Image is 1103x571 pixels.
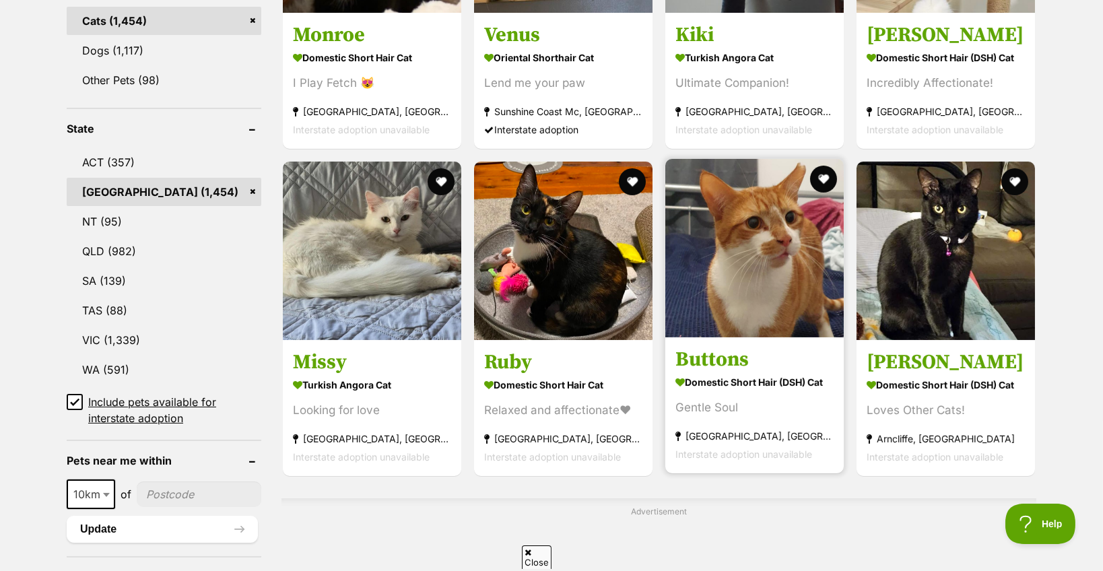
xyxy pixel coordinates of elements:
strong: Turkish Angora Cat [293,376,451,395]
span: Interstate adoption unavailable [484,452,621,463]
strong: [GEOGRAPHIC_DATA], [GEOGRAPHIC_DATA] [867,102,1025,121]
button: favourite [428,168,455,195]
a: Cats (1,454) [67,7,261,35]
span: Interstate adoption unavailable [293,452,430,463]
h3: [PERSON_NAME] [867,350,1025,376]
strong: Oriental Shorthair Cat [484,48,642,67]
a: WA (591) [67,356,261,384]
strong: Domestic Short Hair (DSH) Cat [675,373,834,393]
span: Close [522,545,551,569]
div: Gentle Soul [675,399,834,417]
span: 10km [67,479,115,509]
a: Buttons Domestic Short Hair (DSH) Cat Gentle Soul [GEOGRAPHIC_DATA], [GEOGRAPHIC_DATA] Interstate... [665,337,844,474]
img: Bobby - Domestic Short Hair (DSH) Cat [857,162,1035,340]
a: Include pets available for interstate adoption [67,394,261,426]
button: favourite [810,166,837,193]
div: Interstate adoption [484,121,642,139]
a: [PERSON_NAME] Domestic Short Hair (DSH) Cat Loves Other Cats! Arncliffe, [GEOGRAPHIC_DATA] Inters... [857,340,1035,477]
span: of [121,486,131,502]
span: Interstate adoption unavailable [293,124,430,135]
a: TAS (88) [67,296,261,325]
input: postcode [137,481,261,507]
span: Interstate adoption unavailable [675,124,812,135]
header: State [67,123,261,135]
img: Missy - Turkish Angora Cat [283,162,461,340]
div: Loves Other Cats! [867,402,1025,420]
h3: Buttons [675,347,834,373]
button: Update [67,516,258,543]
a: [GEOGRAPHIC_DATA] (1,454) [67,178,261,206]
strong: [GEOGRAPHIC_DATA], [GEOGRAPHIC_DATA] [675,428,834,446]
a: QLD (982) [67,237,261,265]
img: Ruby - Domestic Short Hair Cat [474,162,653,340]
strong: Domestic Short Hair (DSH) Cat [867,48,1025,67]
span: Interstate adoption unavailable [867,124,1003,135]
div: Relaxed and affectionate❤ [484,402,642,420]
a: NT (95) [67,207,261,236]
strong: [GEOGRAPHIC_DATA], [GEOGRAPHIC_DATA] [293,430,451,448]
span: 10km [68,485,114,504]
strong: Arncliffe, [GEOGRAPHIC_DATA] [867,430,1025,448]
strong: [GEOGRAPHIC_DATA], [GEOGRAPHIC_DATA] [484,430,642,448]
a: ACT (357) [67,148,261,176]
h3: Venus [484,22,642,48]
span: Interstate adoption unavailable [867,452,1003,463]
strong: Domestic Short Hair Cat [293,48,451,67]
a: Monroe Domestic Short Hair Cat I Play Fetch 😻 [GEOGRAPHIC_DATA], [GEOGRAPHIC_DATA] Interstate ado... [283,12,461,149]
button: favourite [619,168,646,195]
strong: Domestic Short Hair (DSH) Cat [867,376,1025,395]
div: Looking for love [293,402,451,420]
span: Interstate adoption unavailable [675,449,812,461]
strong: [GEOGRAPHIC_DATA], [GEOGRAPHIC_DATA] [675,102,834,121]
h3: Kiki [675,22,834,48]
strong: Domestic Short Hair Cat [484,376,642,395]
h3: Missy [293,350,451,376]
a: [PERSON_NAME] Domestic Short Hair (DSH) Cat Incredibly Affectionate! [GEOGRAPHIC_DATA], [GEOGRAPH... [857,12,1035,149]
header: Pets near me within [67,455,261,467]
div: Lend me your paw [484,74,642,92]
strong: Turkish Angora Cat [675,48,834,67]
div: Ultimate Companion! [675,74,834,92]
img: Buttons - Domestic Short Hair (DSH) Cat [665,159,844,337]
h3: Monroe [293,22,451,48]
a: Missy Turkish Angora Cat Looking for love [GEOGRAPHIC_DATA], [GEOGRAPHIC_DATA] Interstate adoptio... [283,340,461,477]
a: SA (139) [67,267,261,295]
button: favourite [1001,168,1028,195]
strong: [GEOGRAPHIC_DATA], [GEOGRAPHIC_DATA] [293,102,451,121]
a: Dogs (1,117) [67,36,261,65]
a: Other Pets (98) [67,66,261,94]
a: Kiki Turkish Angora Cat Ultimate Companion! [GEOGRAPHIC_DATA], [GEOGRAPHIC_DATA] Interstate adopt... [665,12,844,149]
div: I Play Fetch 😻 [293,74,451,92]
a: Venus Oriental Shorthair Cat Lend me your paw Sunshine Coast Mc, [GEOGRAPHIC_DATA] Interstate ado... [474,12,653,149]
strong: Sunshine Coast Mc, [GEOGRAPHIC_DATA] [484,102,642,121]
div: Incredibly Affectionate! [867,74,1025,92]
h3: [PERSON_NAME] [867,22,1025,48]
h3: Ruby [484,350,642,376]
a: VIC (1,339) [67,326,261,354]
span: Include pets available for interstate adoption [88,394,261,426]
a: Ruby Domestic Short Hair Cat Relaxed and affectionate❤ [GEOGRAPHIC_DATA], [GEOGRAPHIC_DATA] Inter... [474,340,653,477]
iframe: Help Scout Beacon - Open [1005,504,1076,544]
